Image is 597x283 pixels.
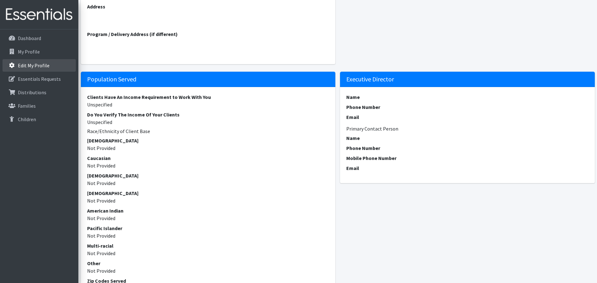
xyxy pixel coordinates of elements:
a: Essentials Requests [3,73,76,85]
p: Essentials Requests [18,76,61,82]
a: Children [3,113,76,126]
dt: Phone Number [346,144,589,152]
dt: [DEMOGRAPHIC_DATA] [87,172,329,179]
h6: Primary Contact Person [346,126,589,132]
p: Families [18,103,36,109]
strong: Address [87,3,105,10]
dt: Name [346,134,589,142]
dt: Do You Verify The Income Of Your Clients [87,111,329,118]
dt: Phone Number [346,103,589,111]
p: Distributions [18,89,46,95]
a: Dashboard [3,32,76,44]
a: Edit My Profile [3,59,76,72]
a: Families [3,100,76,112]
dt: Email [346,164,589,172]
span: translation missing: en.not_provided [87,162,115,169]
dt: Name [346,93,589,101]
dt: Other [87,260,329,267]
dt: [DEMOGRAPHIC_DATA] [87,189,329,197]
p: Children [18,116,36,122]
p: My Profile [18,49,40,55]
h5: Executive Director [340,72,595,87]
dt: Multi-racial [87,242,329,250]
p: Edit My Profile [18,62,50,69]
span: translation missing: en.not_provided [87,215,115,221]
span: translation missing: en.not_provided [87,145,115,151]
a: My Profile [3,45,76,58]
dt: [DEMOGRAPHIC_DATA] [87,137,329,144]
dd: Unspecified [87,118,329,126]
span: translation missing: en.not_provided [87,233,115,239]
p: Dashboard [18,35,41,41]
dt: Mobile Phone Number [346,154,589,162]
dt: American Indian [87,207,329,214]
h5: Population Served [81,72,336,87]
span: translation missing: en.not_provided [87,250,115,256]
dd: Unspecified [87,101,329,108]
span: translation missing: en.not_provided [87,198,115,204]
dt: Clients Have An Income Requirement to Work With You [87,93,329,101]
a: Distributions [3,86,76,99]
dt: Caucasian [87,154,329,162]
dt: Pacific Islander [87,224,329,232]
span: translation missing: en.not_provided [87,180,115,186]
img: HumanEssentials [3,4,76,25]
h6: Race/Ethnicity of Client Base [87,128,329,134]
dt: Email [346,113,589,121]
span: translation missing: en.not_provided [87,268,115,274]
strong: Program / Delivery Address (if different) [87,31,178,37]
